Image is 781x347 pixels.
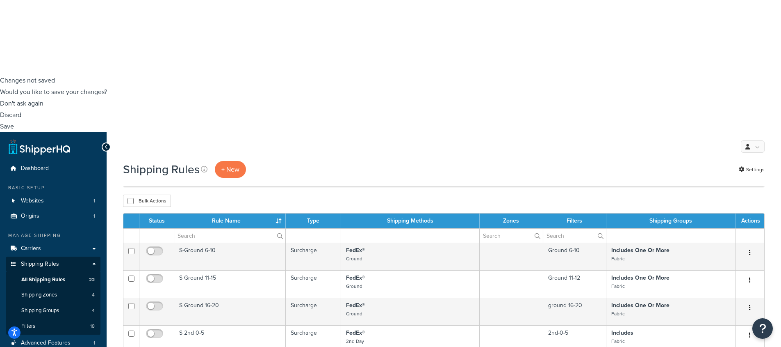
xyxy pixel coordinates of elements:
small: Ground [346,310,362,317]
strong: Includes One Or More [611,301,669,310]
li: All Shipping Rules [6,272,100,287]
span: 4 [92,307,95,314]
th: Rule Name : activate to sort column ascending [174,214,286,228]
th: Shipping Groups [606,214,735,228]
a: Settings [739,164,765,175]
a: Dashboard [6,161,100,176]
td: Surcharge [286,270,341,298]
li: Websites [6,193,100,209]
a: Shipping Rules [6,257,100,272]
span: 1 [93,213,95,220]
span: Filters [21,323,35,330]
strong: FedEx® [346,273,365,282]
th: Zones [480,214,543,228]
input: Search [480,229,543,243]
span: 1 [93,340,95,347]
div: Manage Shipping [6,232,100,239]
li: Shipping Zones [6,287,100,303]
small: Fabric [611,283,625,290]
th: Status [139,214,174,228]
td: S Ground 16-20 [174,298,286,325]
li: Shipping Rules [6,257,100,335]
a: All Shipping Rules 22 [6,272,100,287]
div: Basic Setup [6,184,100,191]
input: Search [543,229,606,243]
span: Shipping Groups [21,307,59,314]
td: Surcharge [286,298,341,325]
li: Filters [6,319,100,334]
a: Filters 18 [6,319,100,334]
span: Shipping Zones [21,292,57,299]
small: Fabric [611,338,625,345]
input: Search [174,229,285,243]
a: ShipperHQ Home [9,138,70,155]
li: Origins [6,209,100,224]
td: S Ground 11-15 [174,270,286,298]
button: Open Resource Center [752,318,773,339]
p: + New [215,161,246,178]
span: Carriers [21,245,41,252]
td: Ground 6-10 [543,243,606,270]
span: Shipping Rules [21,261,59,268]
span: Advanced Features [21,340,71,347]
small: Ground [346,255,362,262]
th: Actions [735,214,764,228]
th: Shipping Methods [341,214,480,228]
span: Origins [21,213,39,220]
strong: Includes [611,329,633,337]
h1: Shipping Rules [123,161,200,177]
a: Shipping Groups 4 [6,303,100,318]
th: Type [286,214,341,228]
strong: Includes One Or More [611,273,669,282]
span: Websites [21,198,44,205]
th: Filters [543,214,606,228]
small: Fabric [611,255,625,262]
td: Surcharge [286,243,341,270]
small: Fabric [611,310,625,317]
small: Ground [346,283,362,290]
a: Origins 1 [6,209,100,224]
strong: FedEx® [346,246,365,255]
small: 2nd Day [346,338,364,345]
td: ground 16-20 [543,298,606,325]
strong: FedEx® [346,301,365,310]
span: Dashboard [21,165,49,172]
li: Shipping Groups [6,303,100,318]
td: S-Ground 6-10 [174,243,286,270]
span: 18 [90,323,95,330]
strong: FedEx® [346,329,365,337]
button: Bulk Actions [123,195,171,207]
a: Carriers [6,241,100,256]
span: 4 [92,292,95,299]
a: Websites 1 [6,193,100,209]
span: 1 [93,198,95,205]
strong: Includes One Or More [611,246,669,255]
a: Shipping Zones 4 [6,287,100,303]
span: All Shipping Rules [21,276,65,283]
td: Ground 11-12 [543,270,606,298]
span: 22 [89,276,95,283]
